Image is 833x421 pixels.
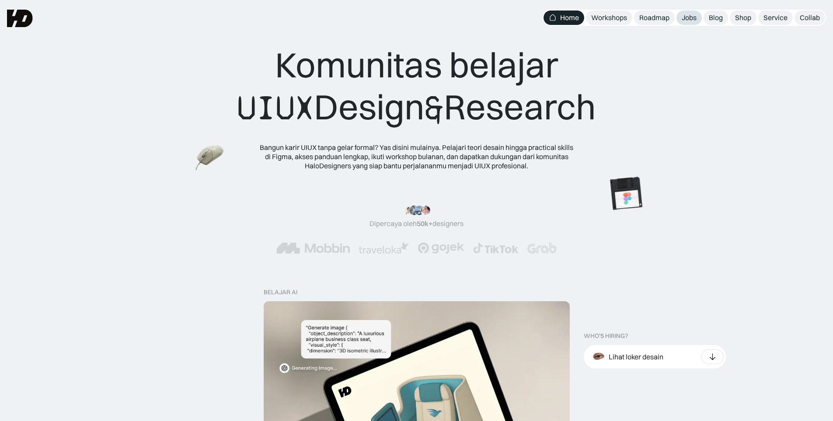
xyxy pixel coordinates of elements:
[763,13,788,22] div: Service
[591,13,627,22] div: Workshops
[544,10,584,25] a: Home
[800,13,820,22] div: Collab
[730,10,756,25] a: Shop
[560,13,579,22] div: Home
[237,44,596,129] div: Komunitas belajar Design Research
[704,10,728,25] a: Blog
[609,352,663,362] div: Lihat loker desain
[586,10,632,25] a: Workshops
[676,10,702,25] a: Jobs
[735,13,751,22] div: Shop
[417,219,432,228] span: 50k+
[795,10,825,25] a: Collab
[634,10,675,25] a: Roadmap
[709,13,723,22] div: Blog
[682,13,697,22] div: Jobs
[264,289,297,296] div: belajar ai
[237,87,314,129] span: UIUX
[584,332,628,340] div: WHO’S HIRING?
[425,87,444,129] span: &
[639,13,669,22] div: Roadmap
[259,143,574,170] div: Bangun karir UIUX tanpa gelar formal? Yas disini mulainya. Pelajari teori desain hingga practical...
[758,10,793,25] a: Service
[369,219,464,228] div: Dipercaya oleh designers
